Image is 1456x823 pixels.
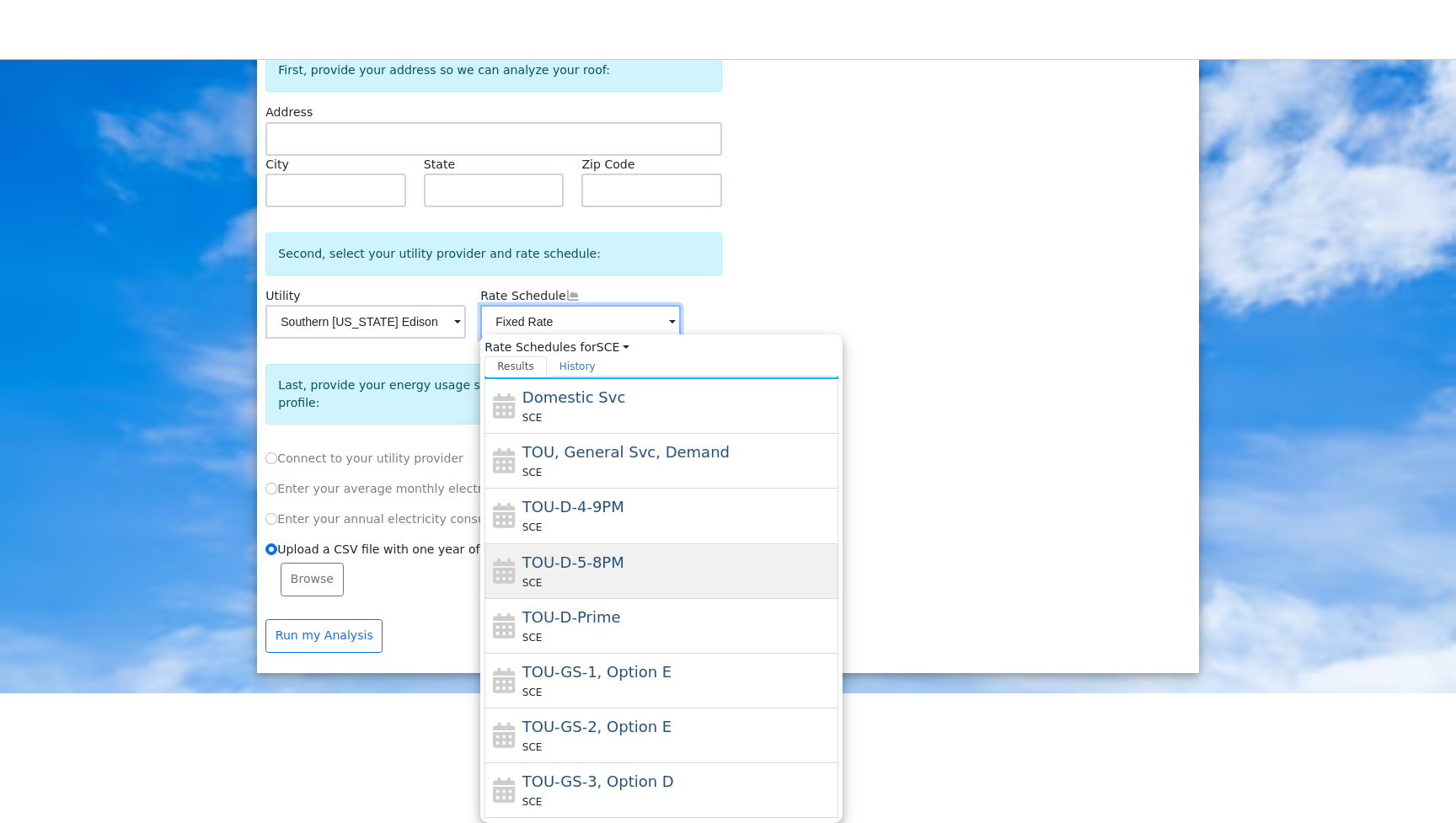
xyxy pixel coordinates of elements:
span: Domestic Service [522,388,626,406]
label: Upload a CSV file with one year of hourly consumption [265,541,602,558]
button: Run my Analysis [265,619,383,653]
a: Results [484,356,547,377]
span: SCE [522,796,543,808]
span: Rate Schedules for [484,339,629,356]
span: Time of Use, General Service, Demand Metered, Critical Peak Option: TOU-GS-2 CPP, Three Phase (2k... [522,443,730,461]
label: Enter your annual electricity consumption [265,510,527,528]
div: First, provide your address so we can analyze your roof: [265,49,722,92]
span: TOU-D-5-8PM [522,553,624,571]
input: Select a Utility [265,305,466,339]
div: Second, select your utility provider and rate schedule: [265,232,722,275]
label: Utility [265,287,300,305]
span: SCE [522,577,543,589]
span: TOU-GS-3, Option D [522,772,674,790]
span: SCE [522,687,543,698]
a: SCE [597,340,629,354]
span: SCE [522,412,543,424]
label: State [424,156,455,174]
label: Connect to your utility provider [265,450,463,468]
input: Connect to your utility provider [265,452,277,464]
div: Last, provide your energy usage so we can analyze your consumption profile: [265,364,722,425]
input: Select a Rate Schedule [480,305,681,339]
span: Alias: None [480,289,565,302]
label: Zip Code [581,156,634,174]
a: History [547,356,608,377]
label: City [265,156,289,174]
span: TOU-D-Prime [522,608,621,626]
span: TOU-D-4-9PM [522,498,624,516]
label: Enter your average monthly electricity bill [265,480,528,498]
span: TOU-GS-2, Option E [522,718,672,735]
span: TOU-GS-1, Option E [522,663,672,681]
span: SCE [522,521,543,533]
span: SCE [522,741,543,753]
label: Address [265,104,313,121]
input: Upload a CSV file with one year of hourly consumption [265,543,277,555]
button: Browse [281,563,343,596]
span: SCE [522,467,543,478]
input: Enter your annual electricity consumption [265,513,277,525]
input: Enter your average monthly electricity bill [265,483,277,494]
span: SCE [522,632,543,644]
